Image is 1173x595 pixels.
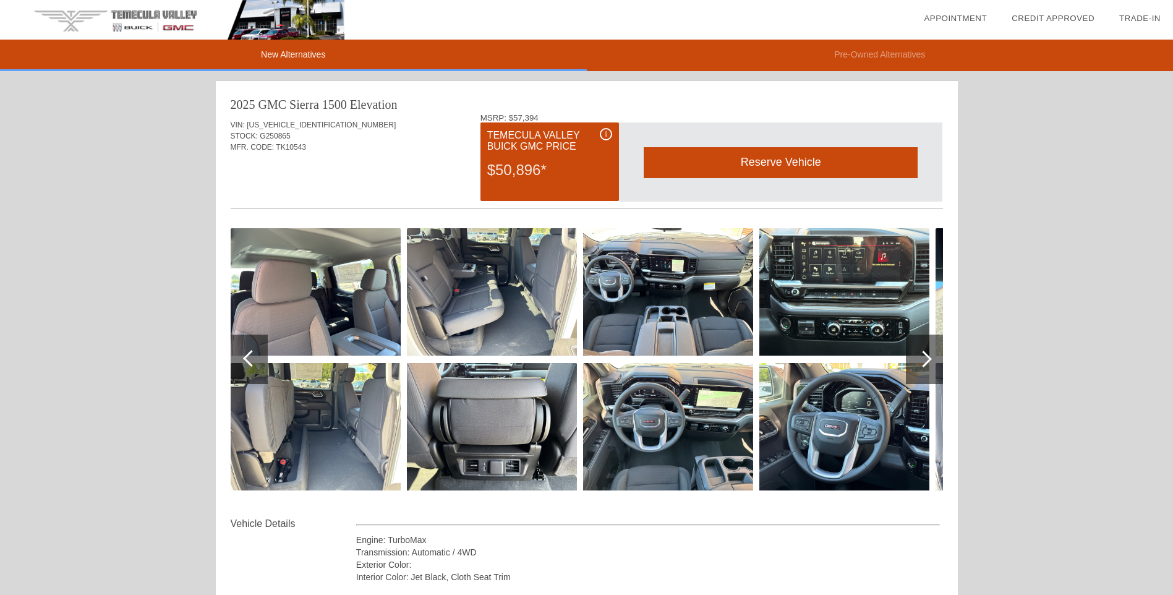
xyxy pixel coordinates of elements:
[924,14,987,23] a: Appointment
[356,559,941,571] div: Exterior Color:
[583,228,753,356] img: 18.jpg
[356,571,941,583] div: Interior Color: Jet Black, Cloth Seat Trim
[231,143,275,152] span: MFR. CODE:
[1119,14,1161,23] a: Trade-In
[407,363,577,490] img: 17.jpg
[487,128,612,154] div: Temecula Valley Buick GMC Price
[936,228,1106,356] img: 22.jpg
[247,121,396,129] span: [US_VEHICLE_IDENTIFICATION_NUMBER]
[276,143,306,152] span: TK10543
[231,132,258,140] span: STOCK:
[231,121,245,129] span: VIN:
[231,363,401,490] img: 15.jpg
[231,96,347,113] div: 2025 GMC Sierra 1500
[1012,14,1094,23] a: Credit Approved
[936,363,1106,490] img: 23.jpg
[759,363,929,490] img: 21.jpg
[260,132,290,140] span: G250865
[407,228,577,356] img: 16.jpg
[231,171,943,191] div: Quoted on [DATE] 2:55:35 PM
[600,128,612,140] div: i
[231,228,401,356] img: 14.jpg
[231,516,356,531] div: Vehicle Details
[759,228,929,356] img: 20.jpg
[487,154,612,186] div: $50,896*
[356,546,941,559] div: Transmission: Automatic / 4WD
[644,147,918,178] div: Reserve Vehicle
[350,96,398,113] div: Elevation
[480,113,943,122] div: MSRP: $57,394
[583,363,753,490] img: 19.jpg
[356,534,941,546] div: Engine: TurboMax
